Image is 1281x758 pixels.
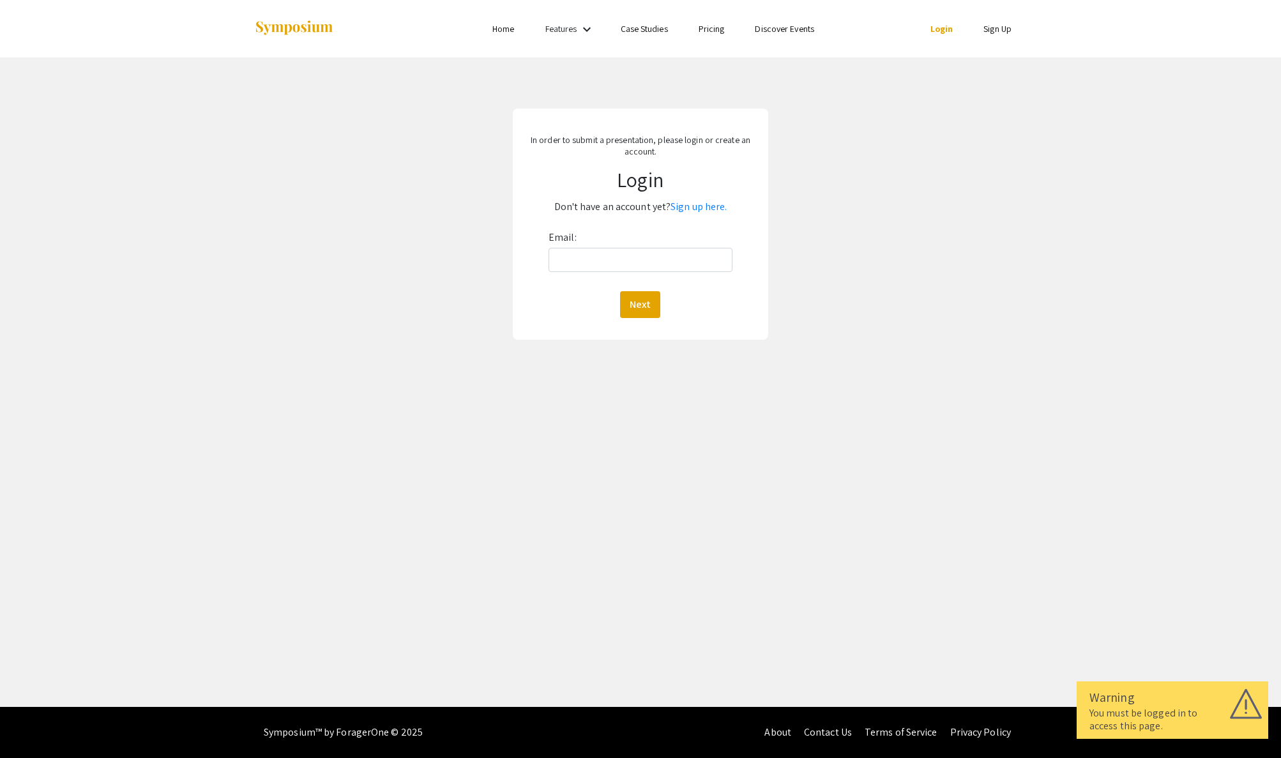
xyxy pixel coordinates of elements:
a: Sign up here. [671,200,727,213]
div: Symposium™ by ForagerOne © 2025 [264,707,423,758]
button: Next [620,291,660,318]
mat-icon: Expand Features list [579,22,595,37]
a: Features [545,23,577,34]
a: About [764,725,791,739]
p: In order to submit a presentation, please login or create an account. [526,134,755,157]
a: Pricing [699,23,725,34]
a: Terms of Service [865,725,937,739]
a: Login [930,23,953,34]
div: You must be logged in to access this page. [1089,707,1255,732]
a: Sign Up [983,23,1012,34]
a: Home [492,23,514,34]
a: Discover Events [755,23,814,34]
div: Warning [1089,688,1255,707]
a: Contact Us [804,725,852,739]
p: Don't have an account yet? [526,197,755,217]
iframe: Chat [10,701,54,748]
h1: Login [526,167,755,192]
a: Privacy Policy [950,725,1011,739]
a: Case Studies [621,23,668,34]
img: Symposium by ForagerOne [254,20,334,37]
label: Email: [549,227,577,248]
